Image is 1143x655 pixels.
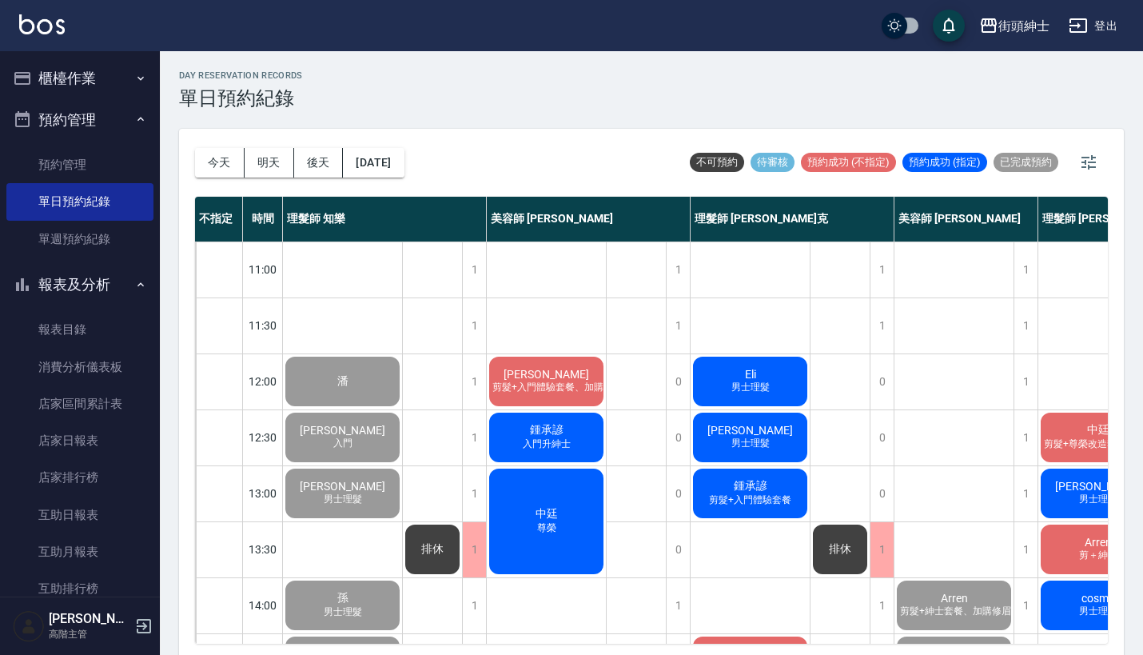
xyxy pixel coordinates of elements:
[534,521,560,535] span: 尊榮
[520,437,574,451] span: 入門升紳士
[6,264,153,306] button: 報表及分析
[195,197,243,242] div: 不指定
[6,183,153,220] a: 單日預約紀錄
[462,578,486,633] div: 1
[889,605,1026,618] span: 剪髮+紳士套餐、加購修眉修容
[704,424,796,437] span: [PERSON_NAME]
[1014,522,1037,577] div: 1
[870,522,894,577] div: 1
[283,197,487,242] div: 理髮師 知樂
[666,466,690,521] div: 0
[418,542,447,557] span: 排休
[870,466,894,521] div: 0
[294,148,344,178] button: 後天
[933,10,965,42] button: save
[6,99,153,141] button: 預約管理
[973,10,1056,42] button: 街頭紳士
[1081,536,1115,549] span: Arren
[1084,423,1113,437] span: 中廷
[826,542,854,557] span: 排休
[894,197,1038,242] div: 美容師 [PERSON_NAME]
[532,507,561,521] span: 中廷
[666,298,690,353] div: 1
[6,146,153,183] a: 預約管理
[243,465,283,521] div: 13:00
[527,423,567,437] span: 鍾承諺
[243,197,283,242] div: 時間
[6,58,153,99] button: 櫃檯作業
[243,409,283,465] div: 12:30
[728,437,773,450] span: 男士理髮
[666,522,690,577] div: 0
[666,578,690,633] div: 1
[6,459,153,496] a: 店家排行榜
[870,410,894,465] div: 0
[690,155,744,170] span: 不可預約
[994,155,1058,170] span: 已完成預約
[475,381,631,394] span: 剪髮+入門體驗套餐、加購修眉修容
[1014,578,1037,633] div: 1
[500,368,592,381] span: [PERSON_NAME]
[462,410,486,465] div: 1
[6,533,153,570] a: 互助月報表
[179,87,303,110] h3: 單日預約紀錄
[938,592,971,605] span: Arren
[462,466,486,521] div: 1
[245,148,294,178] button: 明天
[742,368,759,381] span: Eli
[1014,466,1037,521] div: 1
[334,591,352,605] span: 孫
[1014,242,1037,298] div: 1
[1062,11,1124,41] button: 登出
[49,627,130,641] p: 高階主管
[321,493,365,506] span: 男士理髮
[6,497,153,533] a: 互助日報表
[870,298,894,353] div: 1
[243,242,283,298] div: 11:00
[462,522,486,577] div: 1
[6,422,153,459] a: 店家日報表
[728,381,773,394] span: 男士理髮
[801,155,896,170] span: 預約成功 (不指定)
[870,354,894,409] div: 0
[334,374,352,389] span: 潘
[6,385,153,422] a: 店家區間累計表
[343,148,404,178] button: [DATE]
[1014,354,1037,409] div: 1
[13,610,45,642] img: Person
[998,16,1049,36] div: 街頭紳士
[6,311,153,348] a: 報表目錄
[6,349,153,385] a: 消費分析儀表板
[297,480,388,493] span: [PERSON_NAME]
[195,148,245,178] button: 今天
[1076,605,1121,618] span: 男士理髮
[243,353,283,409] div: 12:00
[330,437,356,450] span: 入門
[666,410,690,465] div: 0
[731,479,771,493] span: 鍾承諺
[462,354,486,409] div: 1
[243,577,283,633] div: 14:00
[462,298,486,353] div: 1
[243,298,283,353] div: 11:30
[666,354,690,409] div: 0
[1014,298,1037,353] div: 1
[1076,493,1121,506] span: 男士理髮
[691,197,894,242] div: 理髮師 [PERSON_NAME]克
[321,605,365,619] span: 男士理髮
[1078,592,1118,605] span: cosmo
[751,155,795,170] span: 待審核
[297,424,388,437] span: [PERSON_NAME]
[6,221,153,258] a: 單週預約紀錄
[179,70,303,81] h2: day Reservation records
[243,521,283,577] div: 13:30
[1014,410,1037,465] div: 1
[706,493,795,507] span: 剪髮+入門體驗套餐
[902,155,987,170] span: 預約成功 (指定)
[462,242,486,298] div: 1
[6,570,153,607] a: 互助排行榜
[19,14,65,34] img: Logo
[487,197,691,242] div: 美容師 [PERSON_NAME]
[49,611,130,627] h5: [PERSON_NAME]
[1076,549,1121,562] span: 剪＋紳士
